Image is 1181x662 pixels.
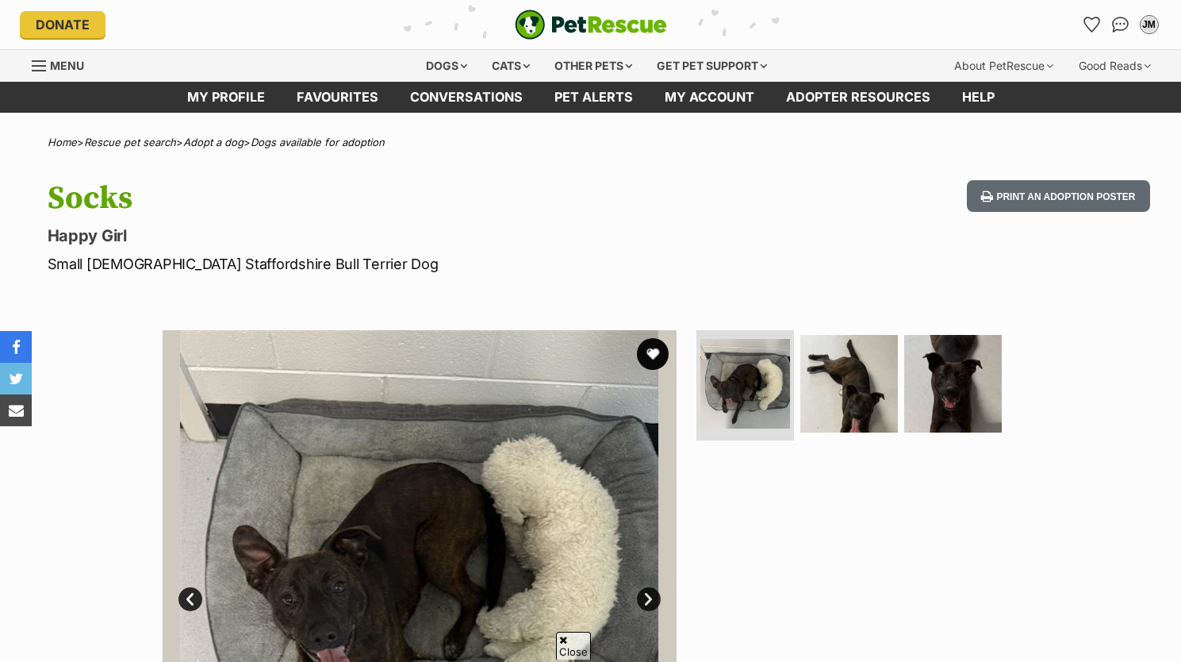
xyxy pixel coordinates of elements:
span: Menu [50,59,84,72]
a: Adopt a dog [183,136,243,148]
ul: Account quick links [1079,12,1162,37]
img: chat-41dd97257d64d25036548639549fe6c8038ab92f7586957e7f3b1b290dea8141.svg [1112,17,1129,33]
div: Cats [481,50,541,82]
a: Favourites [281,82,394,113]
a: PetRescue [515,10,667,40]
a: Conversations [1108,12,1133,37]
a: Adopter resources [770,82,946,113]
a: conversations [394,82,539,113]
a: Dogs available for adoption [251,136,385,148]
img: Photo of Socks [800,335,898,433]
div: Good Reads [1068,50,1162,82]
p: Small [DEMOGRAPHIC_DATA] Staffordshire Bull Terrier Dog [48,253,719,275]
a: Next [637,587,661,611]
div: JM [1141,17,1157,33]
div: > > > [8,137,1174,148]
img: Photo of Socks [700,339,790,429]
a: Help [946,82,1010,113]
button: favourite [637,338,669,370]
div: Dogs [415,50,478,82]
a: Prev [178,587,202,611]
img: logo-e224e6f780fb5917bec1dbf3a21bbac754714ae5b6737aabdf751b685950b380.svg [515,10,667,40]
a: Rescue pet search [84,136,176,148]
a: Donate [20,11,105,38]
button: My account [1137,12,1162,37]
div: Get pet support [646,50,778,82]
a: Favourites [1079,12,1105,37]
div: About PetRescue [943,50,1064,82]
a: Menu [32,50,95,79]
h1: Socks [48,180,719,217]
a: Home [48,136,77,148]
a: My profile [171,82,281,113]
button: Print an adoption poster [967,180,1149,213]
div: Other pets [543,50,643,82]
a: Pet alerts [539,82,649,113]
a: My account [649,82,770,113]
p: Happy Girl [48,225,719,247]
span: Close [556,632,591,660]
img: Photo of Socks [904,335,1002,433]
